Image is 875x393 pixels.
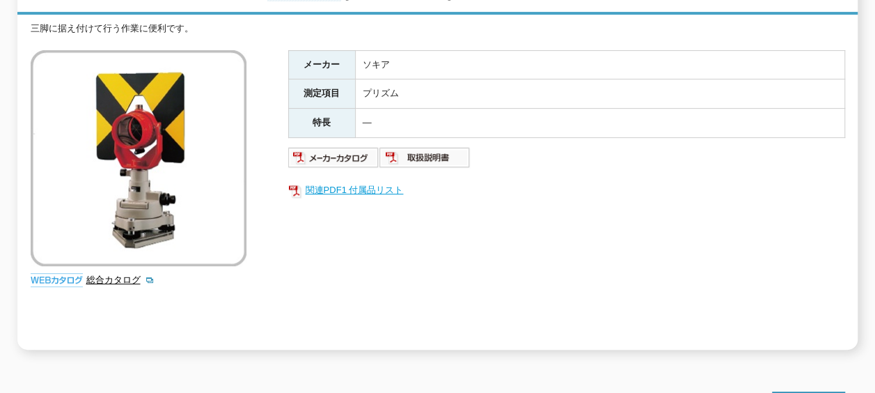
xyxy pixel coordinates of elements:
[31,50,246,266] img: 一素子プリズム APS12S／APS12
[31,22,845,36] div: 三脚に据え付けて行う作業に便利です。
[379,146,471,169] img: 取扱説明書
[288,146,379,169] img: メーカーカタログ
[288,181,845,199] a: 関連PDF1 付属品リスト
[31,273,83,287] img: webカタログ
[288,109,355,138] th: 特長
[288,79,355,109] th: 測定項目
[379,155,471,166] a: 取扱説明書
[288,155,379,166] a: メーカーカタログ
[355,109,844,138] td: ―
[86,275,155,285] a: 総合カタログ
[288,50,355,79] th: メーカー
[355,50,844,79] td: ソキア
[355,79,844,109] td: プリズム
